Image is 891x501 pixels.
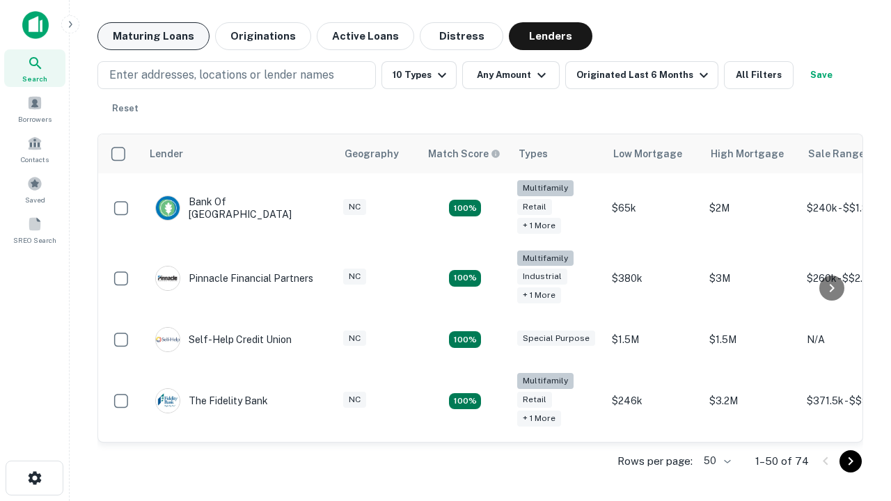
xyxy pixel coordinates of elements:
[155,388,268,413] div: The Fidelity Bank
[839,450,862,472] button: Go to next page
[22,73,47,84] span: Search
[4,130,65,168] a: Contacts
[724,61,794,89] button: All Filters
[605,366,702,436] td: $246k
[156,328,180,351] img: picture
[420,134,510,173] th: Capitalize uses an advanced AI algorithm to match your search with the best lender. The match sco...
[343,392,366,408] div: NC
[155,196,322,221] div: Bank Of [GEOGRAPHIC_DATA]
[702,134,800,173] th: High Mortgage
[103,95,148,122] button: Reset
[821,345,891,412] iframe: Chat Widget
[4,49,65,87] a: Search
[698,451,733,471] div: 50
[510,134,605,173] th: Types
[343,269,366,285] div: NC
[22,11,49,39] img: capitalize-icon.png
[517,392,552,408] div: Retail
[345,145,399,162] div: Geography
[343,331,366,347] div: NC
[462,61,560,89] button: Any Amount
[156,389,180,413] img: picture
[13,234,56,246] span: SREO Search
[517,199,552,215] div: Retail
[517,180,574,196] div: Multifamily
[517,218,561,234] div: + 1 more
[336,134,420,173] th: Geography
[141,134,336,173] th: Lender
[517,287,561,303] div: + 1 more
[343,199,366,215] div: NC
[420,22,503,50] button: Distress
[4,170,65,208] a: Saved
[18,113,52,125] span: Borrowers
[449,393,481,410] div: Matching Properties: 10, hasApolloMatch: undefined
[613,145,682,162] div: Low Mortgage
[215,22,311,50] button: Originations
[317,22,414,50] button: Active Loans
[428,146,500,161] div: Capitalize uses an advanced AI algorithm to match your search with the best lender. The match sco...
[109,67,334,83] p: Enter addresses, locations or lender names
[156,267,180,290] img: picture
[509,22,592,50] button: Lenders
[702,366,800,436] td: $3.2M
[97,61,376,89] button: Enter addresses, locations or lender names
[605,313,702,366] td: $1.5M
[381,61,457,89] button: 10 Types
[517,250,574,267] div: Multifamily
[150,145,183,162] div: Lender
[449,270,481,287] div: Matching Properties: 14, hasApolloMatch: undefined
[449,200,481,216] div: Matching Properties: 17, hasApolloMatch: undefined
[428,146,498,161] h6: Match Score
[711,145,784,162] div: High Mortgage
[4,90,65,127] a: Borrowers
[155,327,292,352] div: Self-help Credit Union
[605,173,702,244] td: $65k
[702,313,800,366] td: $1.5M
[517,411,561,427] div: + 1 more
[25,194,45,205] span: Saved
[517,269,567,285] div: Industrial
[517,373,574,389] div: Multifamily
[21,154,49,165] span: Contacts
[808,145,865,162] div: Sale Range
[702,244,800,314] td: $3M
[449,331,481,348] div: Matching Properties: 11, hasApolloMatch: undefined
[517,331,595,347] div: Special Purpose
[97,22,210,50] button: Maturing Loans
[156,196,180,220] img: picture
[755,453,809,470] p: 1–50 of 74
[576,67,712,83] div: Originated Last 6 Months
[702,173,800,244] td: $2M
[605,244,702,314] td: $380k
[155,266,313,291] div: Pinnacle Financial Partners
[565,61,718,89] button: Originated Last 6 Months
[4,211,65,248] a: SREO Search
[617,453,693,470] p: Rows per page:
[519,145,548,162] div: Types
[799,61,844,89] button: Save your search to get updates of matches that match your search criteria.
[605,134,702,173] th: Low Mortgage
